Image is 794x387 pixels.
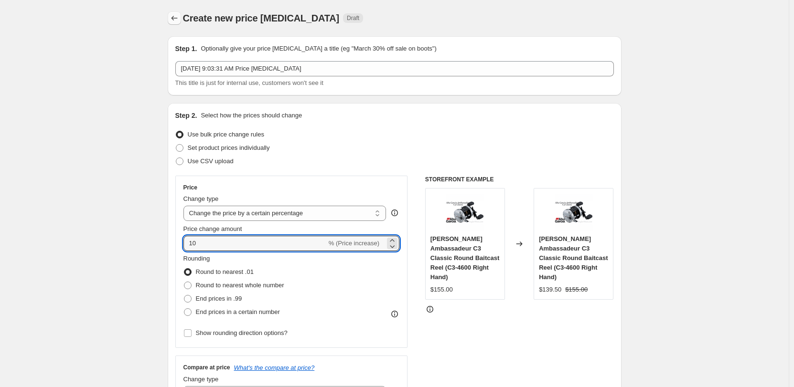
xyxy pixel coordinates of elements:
[196,295,242,302] span: End prices in .99
[329,240,379,247] span: % (Price increase)
[183,255,210,262] span: Rounding
[539,285,561,294] div: $139.50
[347,14,359,22] span: Draft
[425,176,614,183] h6: STOREFRONT EXAMPLE
[196,268,254,275] span: Round to nearest .01
[175,44,197,53] h2: Step 1.
[196,329,288,336] span: Show rounding direction options?
[183,364,230,371] h3: Compare at price
[430,235,500,281] span: [PERSON_NAME] Ambassadeur C3 Classic Round Baitcast Reel (C3-4600 Right Hand)
[196,308,280,315] span: End prices in a certain number
[430,285,453,294] div: $155.00
[234,364,315,371] button: What's the compare at price?
[183,13,340,23] span: Create new price [MEDICAL_DATA]
[168,11,181,25] button: Price change jobs
[183,184,197,191] h3: Price
[555,193,593,231] img: c3mainpic_80x.png
[183,236,327,251] input: -15
[201,44,436,53] p: Optionally give your price [MEDICAL_DATA] a title (eg "March 30% off sale on boots")
[183,225,242,232] span: Price change amount
[183,376,219,383] span: Change type
[446,193,484,231] img: c3mainpic_80x.png
[183,195,219,202] span: Change type
[175,79,323,86] span: This title is just for internal use, customers won't see it
[175,111,197,120] h2: Step 2.
[175,61,614,76] input: 30% off holiday sale
[565,285,588,294] strike: $155.00
[201,111,302,120] p: Select how the prices should change
[196,282,284,289] span: Round to nearest whole number
[188,131,264,138] span: Use bulk price change rules
[188,157,234,165] span: Use CSV upload
[188,144,270,151] span: Set product prices individually
[539,235,608,281] span: [PERSON_NAME] Ambassadeur C3 Classic Round Baitcast Reel (C3-4600 Right Hand)
[390,208,399,218] div: help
